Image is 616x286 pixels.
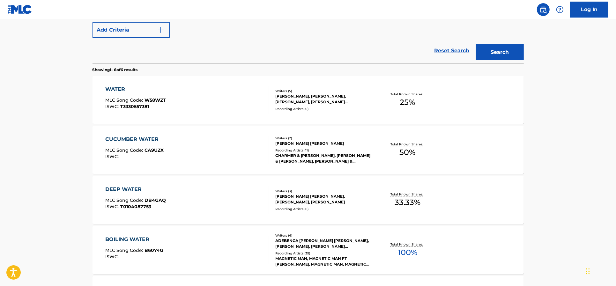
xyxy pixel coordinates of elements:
[8,5,32,14] img: MLC Logo
[105,236,163,243] div: BOILING WATER
[105,97,145,103] span: MLC Song Code :
[275,194,372,205] div: [PERSON_NAME] [PERSON_NAME], [PERSON_NAME], [PERSON_NAME]
[275,207,372,211] div: Recording Artists ( 0 )
[553,3,566,16] div: Help
[275,148,372,153] div: Recording Artists ( 11 )
[275,189,372,194] div: Writers ( 3 )
[476,44,524,60] button: Search
[105,247,145,253] span: MLC Song Code :
[275,233,372,238] div: Writers ( 4 )
[105,154,120,159] span: ISWC :
[145,97,166,103] span: W58WZT
[275,256,372,267] div: MAGNETIC MAN, MAGNETIC MAN FT [PERSON_NAME], MAGNETIC MAN, MAGNETIC MAN, MAGNETIC MAN FT [PERSON_...
[390,242,425,247] p: Total Known Shares:
[556,6,564,13] img: help
[105,104,120,109] span: ISWC :
[93,22,170,38] button: Add Criteria
[105,197,145,203] span: MLC Song Code :
[539,6,547,13] img: search
[275,89,372,93] div: Writers ( 5 )
[93,126,524,174] a: CUCUMBER WATERMLC Song Code:CA9UZXISWC:Writers (2)[PERSON_NAME] [PERSON_NAME]Recording Artists (1...
[157,26,165,34] img: 9d2ae6d4665cec9f34b9.svg
[145,147,164,153] span: CA9UZX
[275,251,372,256] div: Recording Artists ( 39 )
[275,141,372,146] div: [PERSON_NAME] [PERSON_NAME]
[275,153,372,164] div: CHARMER & [PERSON_NAME], [PERSON_NAME] & [PERSON_NAME], [PERSON_NAME] & [PERSON_NAME], [PERSON_NA...
[390,142,425,147] p: Total Known Shares:
[93,76,524,124] a: WATERMLC Song Code:W58WZTISWC:T3330557381Writers (5)[PERSON_NAME], [PERSON_NAME], [PERSON_NAME], ...
[105,136,164,143] div: CUCUMBER WATER
[399,147,415,158] span: 50 %
[105,204,120,209] span: ISWC :
[120,204,151,209] span: T0104087753
[275,93,372,105] div: [PERSON_NAME], [PERSON_NAME], [PERSON_NAME], [PERSON_NAME] [PERSON_NAME], [PERSON_NAME]
[105,147,145,153] span: MLC Song Code :
[390,92,425,97] p: Total Known Shares:
[400,97,415,108] span: 25 %
[275,106,372,111] div: Recording Artists ( 0 )
[584,255,616,286] iframe: Chat Widget
[120,104,149,109] span: T3330557381
[275,238,372,249] div: ADEBENGA [PERSON_NAME] [PERSON_NAME], [PERSON_NAME], [PERSON_NAME] [PERSON_NAME]
[145,247,163,253] span: B6074G
[93,67,138,73] p: Showing 1 - 6 of 6 results
[431,44,473,58] a: Reset Search
[537,3,550,16] a: Public Search
[145,197,166,203] span: DB4GAQ
[93,226,524,274] a: BOILING WATERMLC Song Code:B6074GISWC:Writers (4)ADEBENGA [PERSON_NAME] [PERSON_NAME], [PERSON_NA...
[105,254,120,260] span: ISWC :
[586,262,590,281] div: Drag
[390,192,425,197] p: Total Known Shares:
[275,136,372,141] div: Writers ( 2 )
[105,186,166,193] div: DEEP WATER
[398,247,417,258] span: 100 %
[105,85,166,93] div: WATER
[93,176,524,224] a: DEEP WATERMLC Song Code:DB4GAQISWC:T0104087753Writers (3)[PERSON_NAME] [PERSON_NAME], [PERSON_NAM...
[570,2,608,18] a: Log In
[395,197,420,208] span: 33.33 %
